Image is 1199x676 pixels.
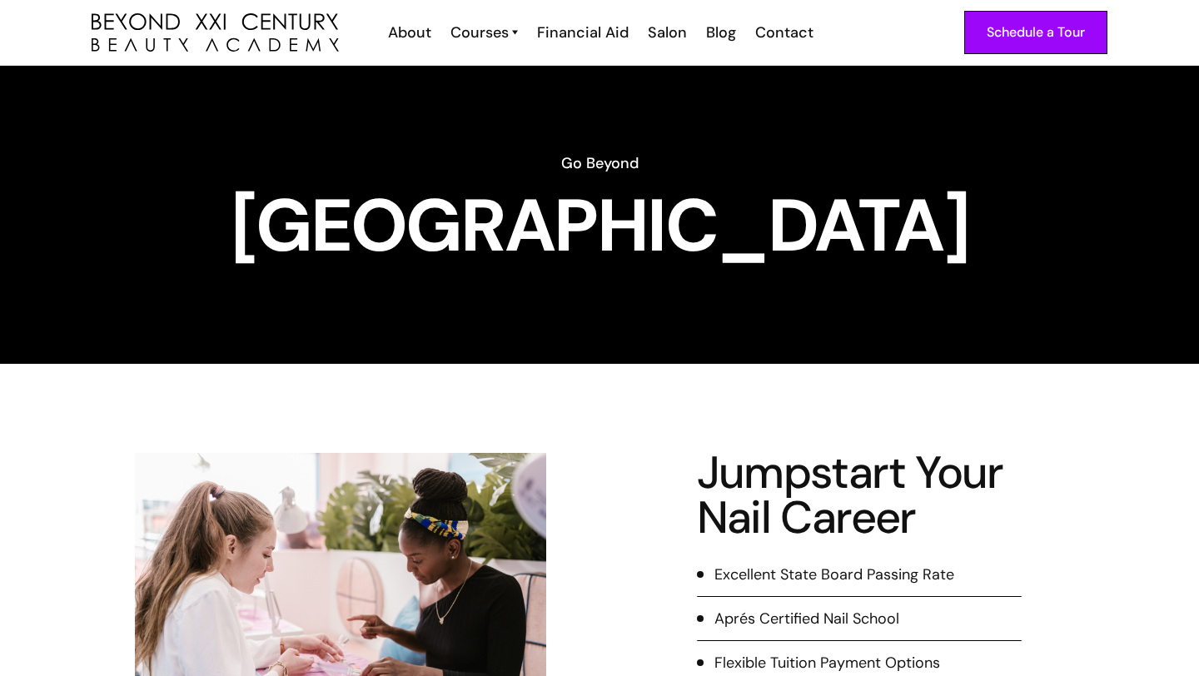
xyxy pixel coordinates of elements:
a: Schedule a Tour [964,11,1107,54]
div: Schedule a Tour [987,22,1085,43]
div: Aprés Certified Nail School [714,608,899,629]
div: Blog [706,22,736,43]
div: Contact [755,22,813,43]
a: home [92,13,339,52]
div: Salon [648,22,687,43]
div: Courses [450,22,509,43]
div: Flexible Tuition Payment Options [714,652,940,674]
strong: [GEOGRAPHIC_DATA] [231,178,968,273]
div: About [388,22,431,43]
a: Contact [744,22,822,43]
a: Salon [637,22,695,43]
h2: Jumpstart Your Nail Career [697,450,1022,540]
a: Financial Aid [526,22,637,43]
a: About [377,22,440,43]
div: Excellent State Board Passing Rate [714,564,954,585]
a: Blog [695,22,744,43]
img: beyond 21st century beauty academy logo [92,13,339,52]
h6: Go Beyond [92,152,1107,174]
div: Financial Aid [537,22,629,43]
a: Courses [450,22,518,43]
